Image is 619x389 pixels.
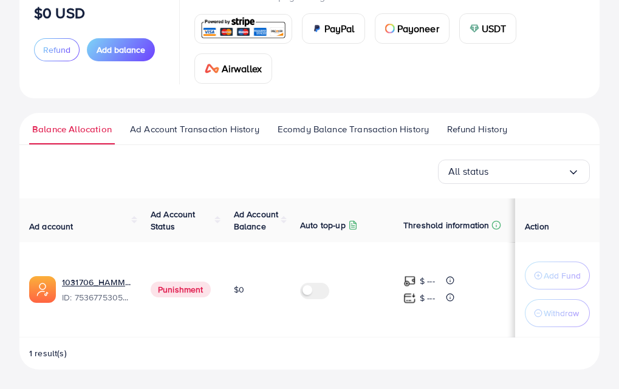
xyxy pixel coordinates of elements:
[32,123,112,136] span: Balance Allocation
[482,21,507,36] span: USDT
[34,5,85,20] p: $0 USD
[62,276,131,304] div: <span class='underline'>1031706_HAMMAD AGENCY_1754792673854</span></br>7536775305621553159
[205,64,219,73] img: card
[194,14,292,44] a: card
[29,276,56,303] img: ic-ads-acc.e4c84228.svg
[97,44,145,56] span: Add balance
[278,123,429,136] span: Ecomdy Balance Transaction History
[29,347,67,359] span: 1 result(s)
[312,24,322,33] img: card
[525,220,549,232] span: Action
[448,162,489,181] span: All status
[459,13,517,44] a: cardUSDT
[470,24,479,33] img: card
[300,218,346,232] p: Auto top-up
[397,21,439,36] span: Payoneer
[234,208,279,232] span: Ad Account Balance
[62,291,131,303] span: ID: 7536775305621553159
[420,274,435,288] p: $ ---
[403,218,489,232] p: Threshold information
[43,44,70,56] span: Refund
[375,13,450,44] a: cardPayoneer
[194,53,272,84] a: cardAirwallex
[525,262,590,289] button: Add Fund
[199,16,288,42] img: card
[151,208,196,232] span: Ad Account Status
[447,123,507,136] span: Refund History
[420,291,435,305] p: $ ---
[438,160,590,184] div: Search for option
[544,268,581,283] p: Add Fund
[29,220,74,232] span: Ad account
[302,13,365,44] a: cardPayPal
[567,334,610,380] iframe: Chat
[403,292,416,305] img: top-up amount
[151,282,211,297] span: Punishment
[234,283,244,296] span: $0
[222,61,262,76] span: Airwallex
[62,276,131,288] a: 1031706_HAMMAD AGENCY_1754792673854
[324,21,355,36] span: PayPal
[130,123,259,136] span: Ad Account Transaction History
[489,162,567,181] input: Search for option
[544,306,579,320] p: Withdraw
[385,24,395,33] img: card
[87,38,155,61] button: Add balance
[403,275,416,288] img: top-up amount
[525,299,590,327] button: Withdraw
[34,38,80,61] button: Refund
